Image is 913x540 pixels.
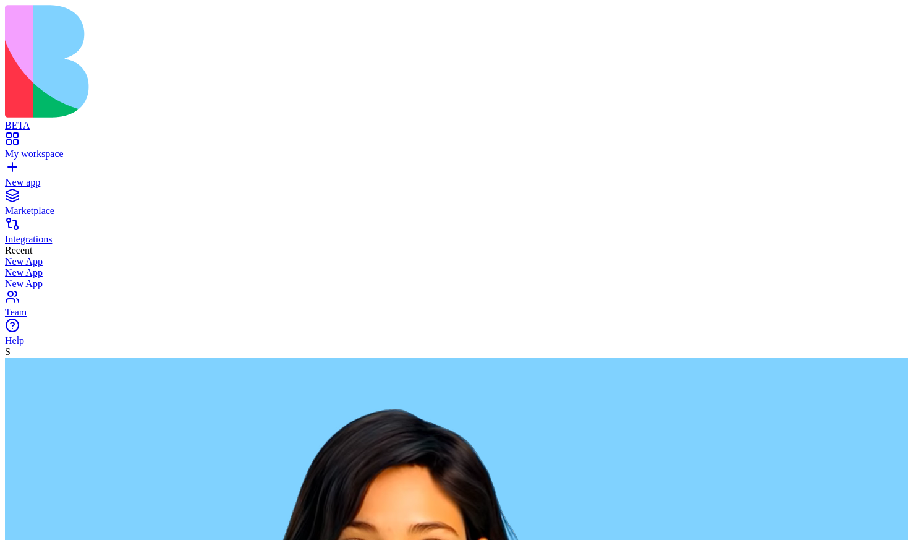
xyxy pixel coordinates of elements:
[5,5,502,118] img: logo
[5,346,11,357] span: S
[5,278,908,289] a: New App
[5,335,908,346] div: Help
[5,177,908,188] div: New app
[5,267,908,278] a: New App
[5,307,908,318] div: Team
[5,148,908,160] div: My workspace
[5,205,908,216] div: Marketplace
[5,166,908,188] a: New app
[5,256,908,267] a: New App
[5,223,908,245] a: Integrations
[5,324,908,346] a: Help
[5,194,908,216] a: Marketplace
[5,137,908,160] a: My workspace
[5,234,908,245] div: Integrations
[5,120,908,131] div: BETA
[5,245,32,255] span: Recent
[5,296,908,318] a: Team
[5,109,908,131] a: BETA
